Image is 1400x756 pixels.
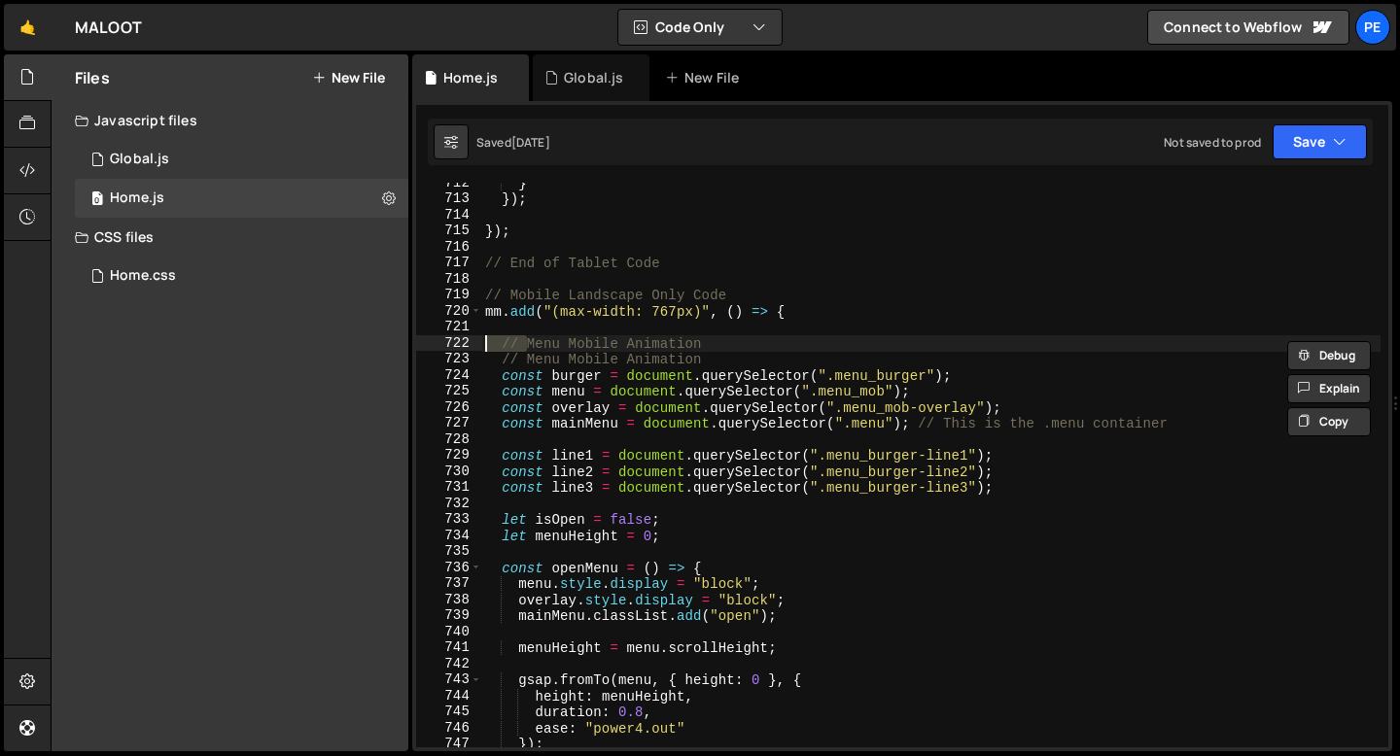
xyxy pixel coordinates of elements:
[1287,407,1371,436] button: Copy
[416,624,482,640] div: 740
[416,560,482,576] div: 736
[416,688,482,704] div: 744
[416,704,482,720] div: 745
[511,134,550,151] div: [DATE]
[1273,124,1367,159] button: Save
[75,140,408,179] div: 16127/43325.js
[4,4,52,51] a: 🤙
[110,151,169,168] div: Global.js
[52,218,408,257] div: CSS files
[416,319,482,335] div: 721
[1287,341,1371,370] button: Debug
[312,70,385,86] button: New File
[416,399,482,416] div: 726
[416,415,482,431] div: 727
[416,335,482,352] div: 722
[416,207,482,223] div: 714
[416,607,482,624] div: 739
[416,528,482,544] div: 734
[618,10,782,45] button: Code Only
[75,257,408,295] div: 16127/43667.css
[416,383,482,399] div: 725
[416,287,482,303] div: 719
[416,223,482,239] div: 715
[416,431,482,448] div: 728
[1287,374,1371,403] button: Explain
[443,68,498,87] div: Home.js
[110,267,176,285] div: Home.css
[416,496,482,512] div: 732
[1164,134,1261,151] div: Not saved to prod
[416,271,482,288] div: 718
[416,239,482,256] div: 716
[416,575,482,592] div: 737
[416,367,482,384] div: 724
[52,101,408,140] div: Javascript files
[75,67,110,88] h2: Files
[416,464,482,480] div: 730
[416,671,482,688] div: 743
[416,736,482,752] div: 747
[564,68,623,87] div: Global.js
[1355,10,1390,45] a: Pe
[1147,10,1349,45] a: Connect to Webflow
[416,720,482,737] div: 746
[416,656,482,672] div: 742
[416,351,482,367] div: 723
[416,592,482,608] div: 738
[110,189,164,207] div: Home.js
[416,511,482,528] div: 733
[416,190,482,207] div: 713
[416,639,482,656] div: 741
[75,179,408,218] div: 16127/43336.js
[75,16,142,39] div: MALOOT
[416,303,482,320] div: 720
[416,175,482,191] div: 712
[416,543,482,560] div: 735
[476,134,550,151] div: Saved
[416,255,482,271] div: 717
[665,68,747,87] div: New File
[91,192,103,208] span: 0
[416,479,482,496] div: 731
[416,447,482,464] div: 729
